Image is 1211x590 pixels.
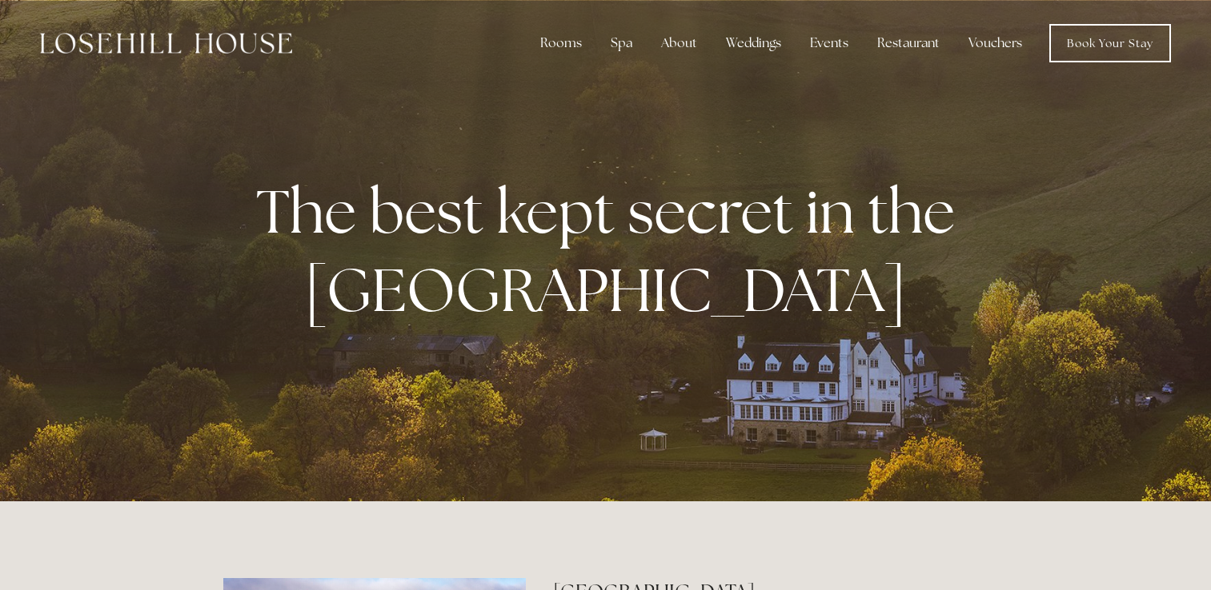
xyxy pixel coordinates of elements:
strong: The best kept secret in the [GEOGRAPHIC_DATA] [256,172,968,329]
div: Events [797,27,861,59]
div: Weddings [713,27,794,59]
a: Vouchers [956,27,1035,59]
div: Rooms [527,27,595,59]
a: Book Your Stay [1049,24,1171,62]
img: Losehill House [40,33,292,54]
div: About [648,27,710,59]
div: Spa [598,27,645,59]
div: Restaurant [864,27,952,59]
